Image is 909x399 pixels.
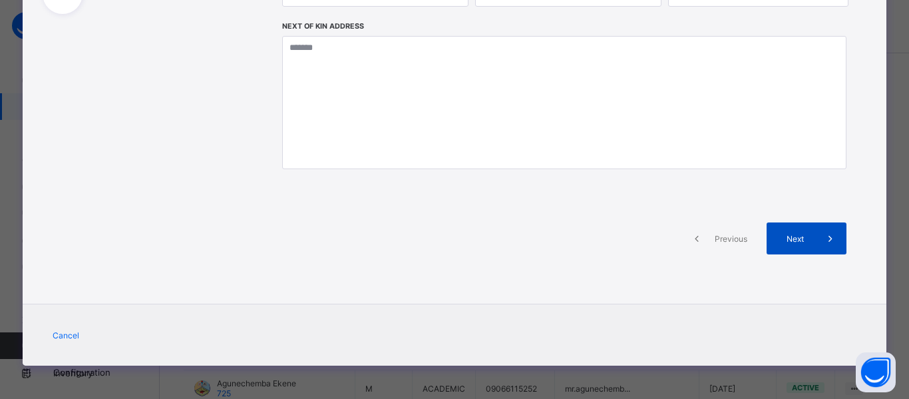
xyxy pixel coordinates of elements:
[713,234,749,244] span: Previous
[856,352,896,392] button: Open asap
[53,330,79,340] span: Cancel
[282,22,364,31] label: Next of Kin Address
[777,234,815,244] span: Next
